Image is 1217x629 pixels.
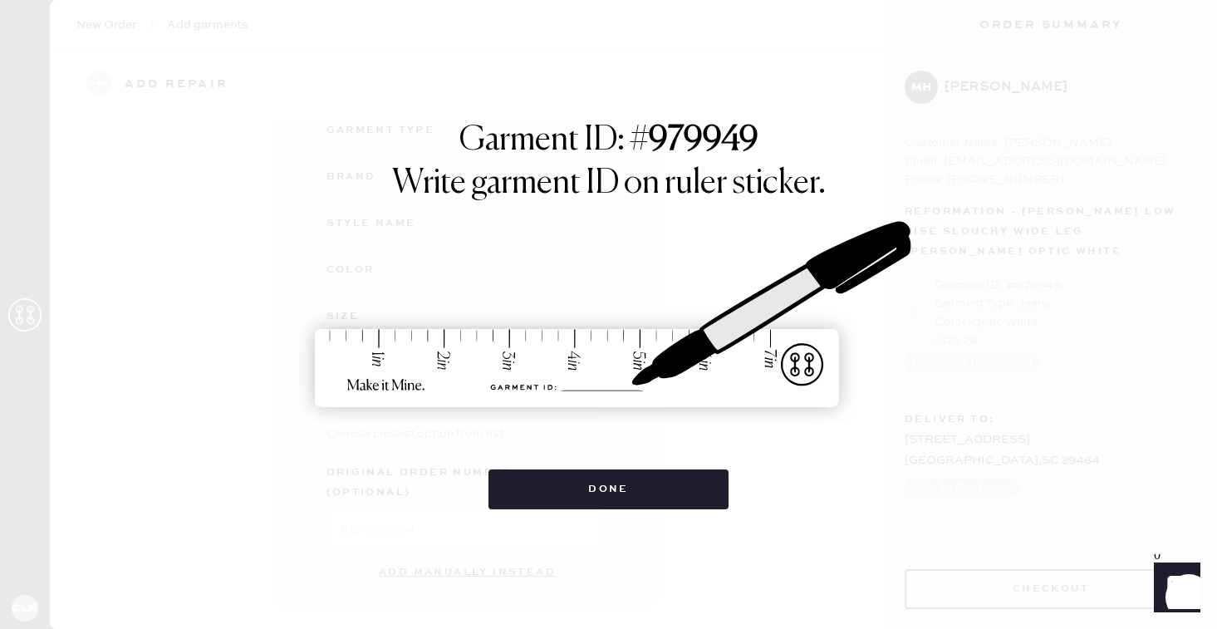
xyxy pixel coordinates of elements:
[297,179,920,453] img: ruler-sticker-sharpie.svg
[488,469,729,509] button: Done
[392,164,826,204] h1: Write garment ID on ruler sticker.
[649,124,758,157] strong: 979949
[459,120,758,164] h1: Garment ID: #
[1138,554,1210,626] iframe: Front Chat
